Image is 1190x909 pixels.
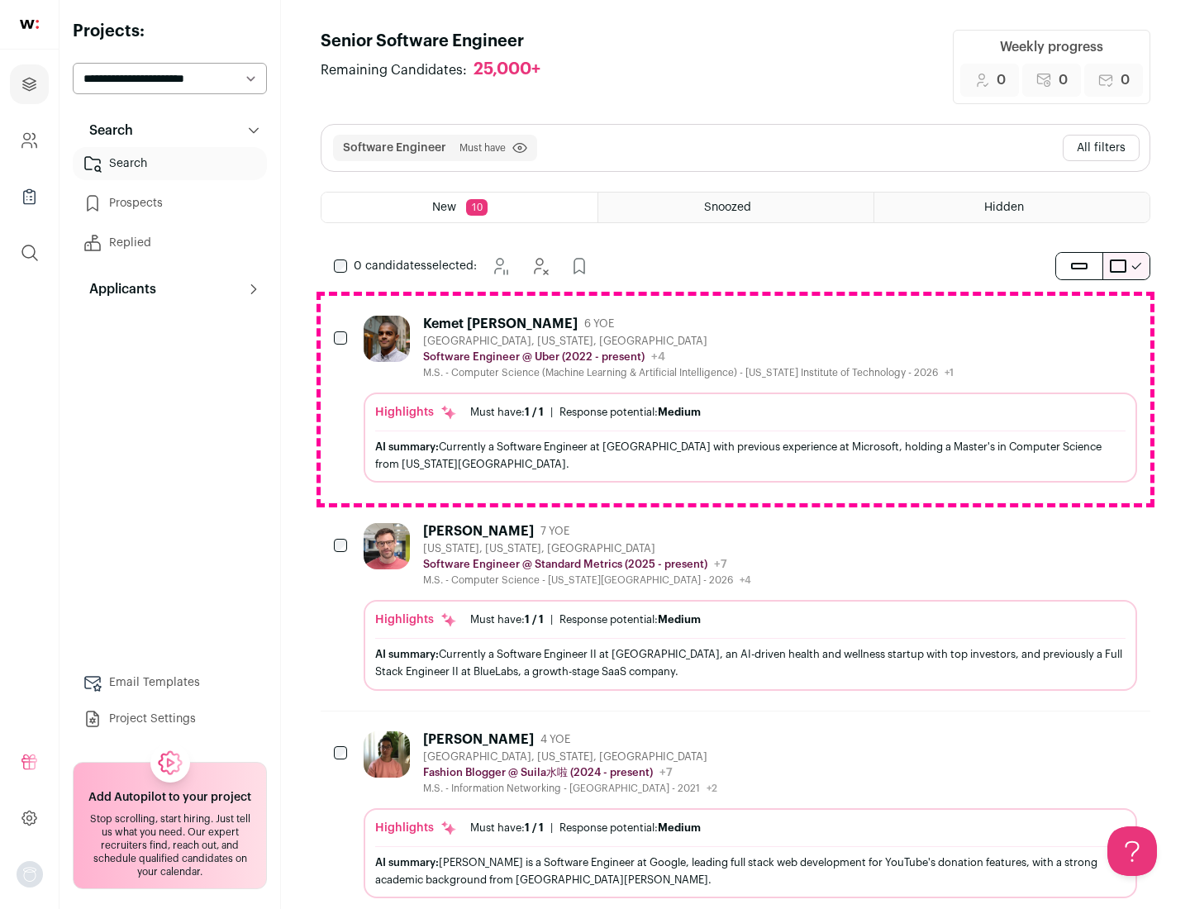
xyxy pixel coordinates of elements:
[364,316,410,362] img: 1d26598260d5d9f7a69202d59cf331847448e6cffe37083edaed4f8fc8795bfe
[704,202,751,213] span: Snoozed
[423,542,751,555] div: [US_STATE], [US_STATE], [GEOGRAPHIC_DATA]
[73,20,267,43] h2: Projects:
[559,821,701,835] div: Response potential:
[73,762,267,889] a: Add Autopilot to your project Stop scrolling, start hiring. Just tell us what you need. Our exper...
[364,523,410,569] img: 0fb184815f518ed3bcaf4f46c87e3bafcb34ea1ec747045ab451f3ffb05d485a
[423,335,954,348] div: [GEOGRAPHIC_DATA], [US_STATE], [GEOGRAPHIC_DATA]
[423,750,717,764] div: [GEOGRAPHIC_DATA], [US_STATE], [GEOGRAPHIC_DATA]
[375,438,1126,473] div: Currently a Software Engineer at [GEOGRAPHIC_DATA] with previous experience at Microsoft, holding...
[83,812,256,878] div: Stop scrolling, start hiring. Just tell us what you need. Our expert recruiters find, reach out, ...
[559,406,701,419] div: Response potential:
[354,260,426,272] span: 0 candidates
[1063,135,1140,161] button: All filters
[525,822,544,833] span: 1 / 1
[79,279,156,299] p: Applicants
[10,177,49,217] a: Company Lists
[423,558,707,571] p: Software Engineer @ Standard Metrics (2025 - present)
[375,612,457,628] div: Highlights
[20,20,39,29] img: wellfound-shorthand-0d5821cbd27db2630d0214b213865d53afaa358527fdda9d0ea32b1df1b89c2c.svg
[343,140,446,156] button: Software Engineer
[364,316,1137,483] a: Kemet [PERSON_NAME] 6 YOE [GEOGRAPHIC_DATA], [US_STATE], [GEOGRAPHIC_DATA] Software Engineer @ Ub...
[375,404,457,421] div: Highlights
[73,666,267,699] a: Email Templates
[73,114,267,147] button: Search
[375,854,1126,888] div: [PERSON_NAME] is a Software Engineer at Google, leading full stack web development for YouTube's ...
[1059,70,1068,90] span: 0
[540,733,570,746] span: 4 YOE
[525,614,544,625] span: 1 / 1
[470,613,544,626] div: Must have:
[364,731,1137,898] a: [PERSON_NAME] 4 YOE [GEOGRAPHIC_DATA], [US_STATE], [GEOGRAPHIC_DATA] Fashion Blogger @ Suila水啦 (2...
[17,861,43,888] img: nopic.png
[470,613,701,626] ul: |
[707,783,717,793] span: +2
[523,250,556,283] button: Hide
[432,202,456,213] span: New
[375,857,439,868] span: AI summary:
[321,30,557,53] h1: Senior Software Engineer
[73,702,267,735] a: Project Settings
[997,70,1006,90] span: 0
[483,250,516,283] button: Snooze
[945,368,954,378] span: +1
[17,861,43,888] button: Open dropdown
[10,64,49,104] a: Projects
[423,731,534,748] div: [PERSON_NAME]
[1000,37,1103,57] div: Weekly progress
[470,821,701,835] ul: |
[598,193,873,222] a: Snoozed
[563,250,596,283] button: Add to Prospects
[470,821,544,835] div: Must have:
[1107,826,1157,876] iframe: Help Scout Beacon - Open
[423,782,717,795] div: M.S. - Information Networking - [GEOGRAPHIC_DATA] - 2021
[321,60,467,80] span: Remaining Candidates:
[423,573,751,587] div: M.S. - Computer Science - [US_STATE][GEOGRAPHIC_DATA] - 2026
[470,406,701,419] ul: |
[525,407,544,417] span: 1 / 1
[651,351,665,363] span: +4
[658,407,701,417] span: Medium
[73,147,267,180] a: Search
[559,613,701,626] div: Response potential:
[874,193,1150,222] a: Hidden
[375,645,1126,680] div: Currently a Software Engineer II at [GEOGRAPHIC_DATA], an AI-driven health and wellness startup w...
[375,820,457,836] div: Highlights
[364,731,410,778] img: 322c244f3187aa81024ea13e08450523775794405435f85740c15dbe0cd0baab.jpg
[423,316,578,332] div: Kemet [PERSON_NAME]
[423,766,653,779] p: Fashion Blogger @ Suila水啦 (2024 - present)
[73,226,267,259] a: Replied
[10,121,49,160] a: Company and ATS Settings
[474,59,540,80] div: 25,000+
[375,441,439,452] span: AI summary:
[364,523,1137,690] a: [PERSON_NAME] 7 YOE [US_STATE], [US_STATE], [GEOGRAPHIC_DATA] Software Engineer @ Standard Metric...
[658,822,701,833] span: Medium
[466,199,488,216] span: 10
[1121,70,1130,90] span: 0
[459,141,506,155] span: Must have
[659,767,673,778] span: +7
[740,575,751,585] span: +4
[540,525,569,538] span: 7 YOE
[984,202,1024,213] span: Hidden
[714,559,727,570] span: +7
[584,317,614,331] span: 6 YOE
[73,187,267,220] a: Prospects
[470,406,544,419] div: Must have:
[354,258,477,274] span: selected:
[658,614,701,625] span: Medium
[73,273,267,306] button: Applicants
[423,366,954,379] div: M.S. - Computer Science (Machine Learning & Artificial Intelligence) - [US_STATE] Institute of Te...
[88,789,251,806] h2: Add Autopilot to your project
[79,121,133,140] p: Search
[423,523,534,540] div: [PERSON_NAME]
[375,649,439,659] span: AI summary:
[423,350,645,364] p: Software Engineer @ Uber (2022 - present)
